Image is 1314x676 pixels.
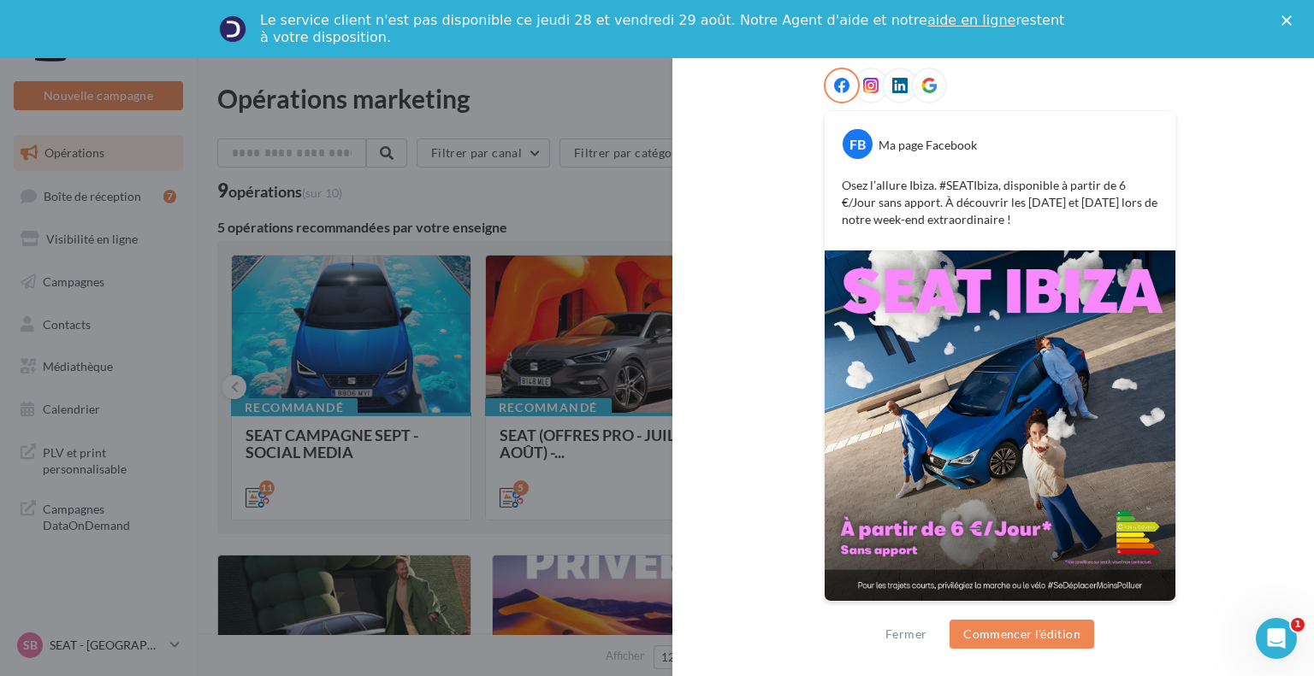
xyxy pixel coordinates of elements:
[824,602,1176,624] div: La prévisualisation est non-contractuelle
[843,129,873,159] div: FB
[842,177,1158,228] p: Osez l’allure Ibiza. #SEATIbiza, disponible à partir de 6 €/Jour sans apport. À découvrir les [DA...
[1256,618,1297,659] iframe: Intercom live chat
[950,620,1094,649] button: Commencer l'édition
[260,12,1068,46] div: Le service client n'est pas disponible ce jeudi 28 et vendredi 29 août. Notre Agent d'aide et not...
[1281,15,1299,26] div: Fermer
[219,15,246,43] img: Profile image for Service-Client
[879,624,933,644] button: Fermer
[927,12,1015,28] a: aide en ligne
[879,137,977,154] div: Ma page Facebook
[1291,618,1305,632] span: 1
